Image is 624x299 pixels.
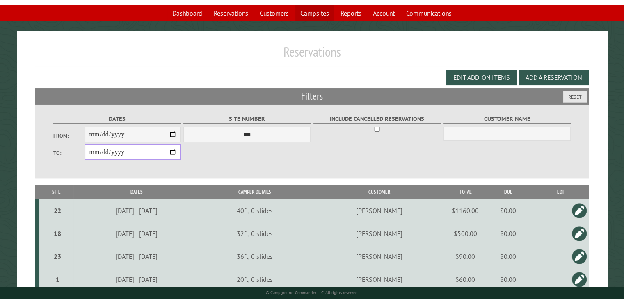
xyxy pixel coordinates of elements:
a: Dashboard [167,5,207,21]
div: 23 [43,252,72,260]
th: Site [39,185,73,199]
label: Site Number [183,114,311,124]
th: Edit [535,185,589,199]
div: 22 [43,206,72,215]
th: Customer [310,185,449,199]
div: [DATE] - [DATE] [75,229,199,238]
td: $0.00 [482,199,535,222]
h1: Reservations [35,44,589,66]
td: $60.00 [449,268,482,291]
td: 20ft, 0 slides [200,268,310,291]
a: Account [368,5,400,21]
label: From: [53,132,85,140]
td: $500.00 [449,222,482,245]
a: Reports [336,5,366,21]
td: [PERSON_NAME] [310,222,449,245]
td: [PERSON_NAME] [310,245,449,268]
a: Customers [255,5,294,21]
label: To: [53,149,85,157]
a: Campsites [295,5,334,21]
td: [PERSON_NAME] [310,199,449,222]
label: Include Cancelled Reservations [313,114,441,124]
div: [DATE] - [DATE] [75,252,199,260]
th: Total [449,185,482,199]
button: Add a Reservation [519,70,589,85]
th: Due [482,185,535,199]
td: 40ft, 0 slides [200,199,310,222]
button: Reset [563,91,587,103]
div: [DATE] - [DATE] [75,275,199,283]
label: Customer Name [443,114,571,124]
td: 36ft, 0 slides [200,245,310,268]
a: Communications [401,5,457,21]
td: $0.00 [482,222,535,245]
div: 18 [43,229,72,238]
th: Dates [73,185,200,199]
td: 32ft, 0 slides [200,222,310,245]
div: [DATE] - [DATE] [75,206,199,215]
button: Edit Add-on Items [446,70,517,85]
th: Camper Details [200,185,310,199]
td: [PERSON_NAME] [310,268,449,291]
a: Reservations [209,5,253,21]
label: Dates [53,114,181,124]
h2: Filters [35,88,589,104]
td: $1160.00 [449,199,482,222]
td: $90.00 [449,245,482,268]
td: $0.00 [482,268,535,291]
td: $0.00 [482,245,535,268]
small: © Campground Commander LLC. All rights reserved. [266,290,359,295]
div: 1 [43,275,72,283]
